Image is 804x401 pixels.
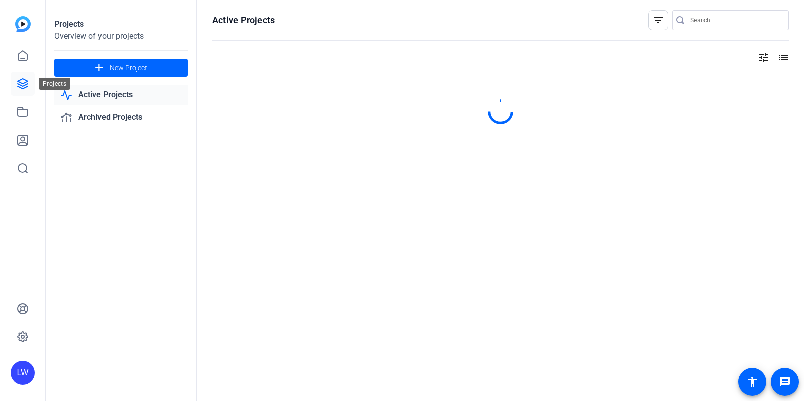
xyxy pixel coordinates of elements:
mat-icon: accessibility [746,376,758,388]
img: blue-gradient.svg [15,16,31,32]
mat-icon: message [779,376,791,388]
button: New Project [54,59,188,77]
input: Search [690,14,781,26]
h1: Active Projects [212,14,275,26]
mat-icon: tune [757,52,769,64]
a: Archived Projects [54,107,188,128]
a: Active Projects [54,85,188,105]
div: Overview of your projects [54,30,188,42]
mat-icon: filter_list [652,14,664,26]
mat-icon: add [93,62,106,74]
div: Projects [54,18,188,30]
mat-icon: list [777,52,789,64]
div: Projects [39,78,70,90]
span: New Project [110,63,147,73]
div: LW [11,361,35,385]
